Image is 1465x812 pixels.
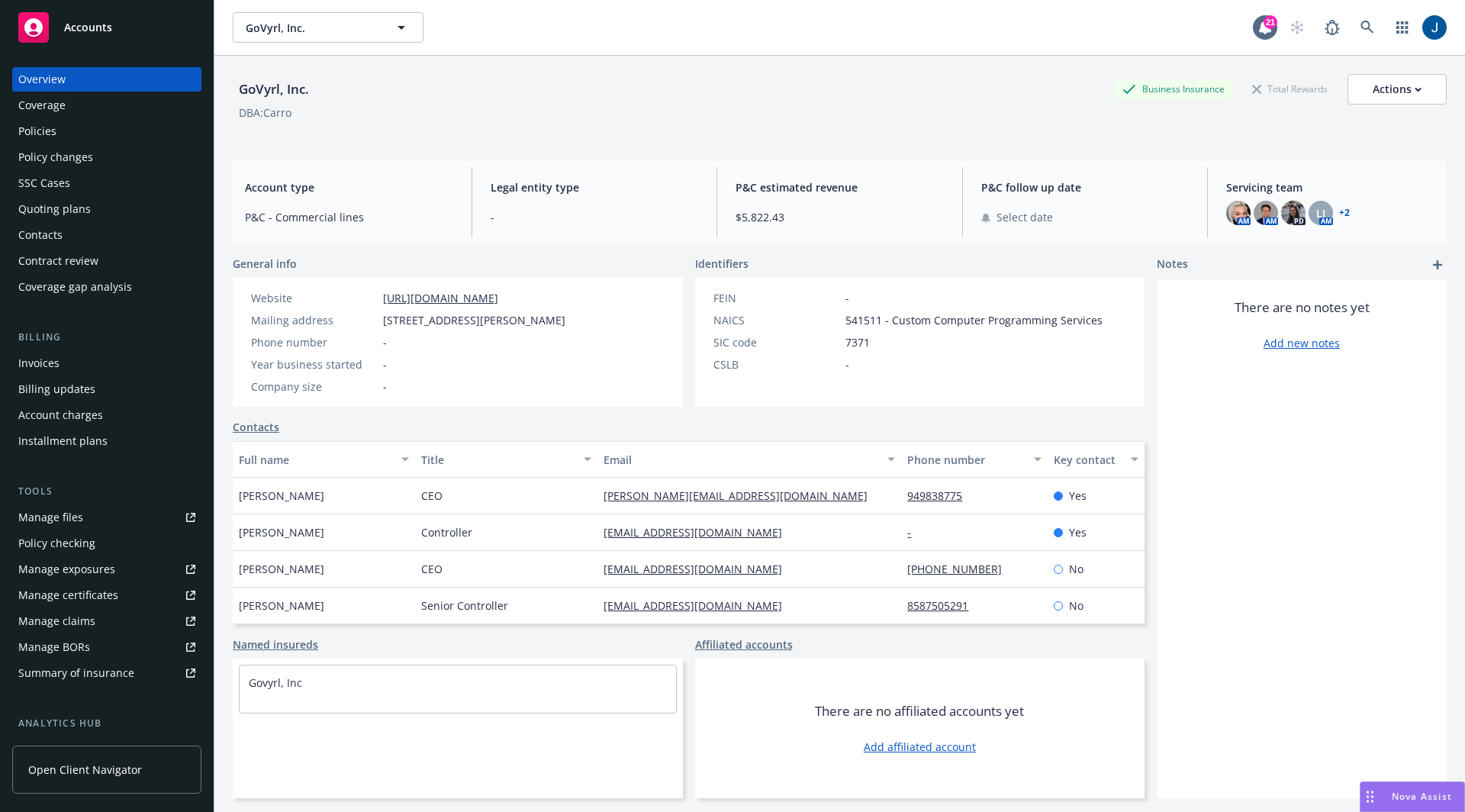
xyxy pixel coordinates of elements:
[1054,452,1122,468] div: Key contact
[907,525,923,540] a: -
[18,583,118,607] div: Manage certificates
[845,334,870,350] span: 7371
[18,635,90,659] div: Manage BORs
[239,524,324,540] span: [PERSON_NAME]
[12,275,201,299] a: Coverage gap analysis
[907,562,1014,576] a: [PHONE_NUMBER]
[233,79,315,99] div: GoVyrl, Inc.
[18,531,95,556] div: Policy checking
[604,452,878,468] div: Email
[1254,201,1278,225] img: photo
[12,67,201,92] a: Overview
[815,702,1024,720] span: There are no affiliated accounts yet
[18,661,134,685] div: Summary of insurance
[713,290,839,306] div: FEIN
[1387,12,1418,43] a: Switch app
[1264,335,1340,351] a: Add new notes
[1264,15,1277,29] div: 21
[415,441,597,478] button: Title
[18,197,91,221] div: Quoting plans
[713,312,839,328] div: NAICS
[1373,75,1422,104] div: Actions
[1339,208,1350,217] a: +2
[736,179,944,195] span: P&C estimated revenue
[491,209,699,225] span: -
[604,525,794,540] a: [EMAIL_ADDRESS][DOMAIN_NAME]
[12,484,201,499] div: Tools
[245,179,453,195] span: Account type
[1226,201,1251,225] img: photo
[239,488,324,504] span: [PERSON_NAME]
[239,598,324,614] span: [PERSON_NAME]
[12,249,201,273] a: Contract review
[1316,205,1325,221] span: LI
[597,441,901,478] button: Email
[713,334,839,350] div: SIC code
[997,209,1053,225] span: Select date
[18,377,95,401] div: Billing updates
[695,256,749,272] span: Identifiers
[604,598,794,613] a: [EMAIL_ADDRESS][DOMAIN_NAME]
[12,145,201,169] a: Policy changes
[18,249,98,273] div: Contract review
[736,209,944,225] span: $5,822.43
[1352,12,1383,43] a: Search
[1069,561,1083,577] span: No
[18,171,70,195] div: SSC Cases
[383,356,387,372] span: -
[1422,15,1447,40] img: photo
[1069,598,1083,614] span: No
[233,636,318,652] a: Named insureds
[12,171,201,195] a: SSC Cases
[907,598,980,613] a: 8587505291
[18,275,132,299] div: Coverage gap analysis
[383,312,565,328] span: [STREET_ADDRESS][PERSON_NAME]
[12,351,201,375] a: Invoices
[1235,298,1370,317] span: There are no notes yet
[864,739,976,755] a: Add affiliated account
[383,291,498,305] a: [URL][DOMAIN_NAME]
[12,119,201,143] a: Policies
[12,377,201,401] a: Billing updates
[18,403,103,427] div: Account charges
[383,334,387,350] span: -
[18,429,108,453] div: Installment plans
[251,356,377,372] div: Year business started
[18,505,83,530] div: Manage files
[421,524,472,540] span: Controller
[845,356,849,372] span: -
[421,598,508,614] span: Senior Controller
[12,661,201,685] a: Summary of insurance
[981,179,1190,195] span: P&C follow up date
[1360,781,1465,812] button: Nova Assist
[604,562,794,576] a: [EMAIL_ADDRESS][DOMAIN_NAME]
[491,179,699,195] span: Legal entity type
[1347,74,1447,105] button: Actions
[12,330,201,345] div: Billing
[901,441,1047,478] button: Phone number
[713,356,839,372] div: CSLB
[1157,256,1188,274] span: Notes
[251,334,377,350] div: Phone number
[907,452,1024,468] div: Phone number
[12,197,201,221] a: Quoting plans
[1392,790,1452,803] span: Nova Assist
[1048,441,1145,478] button: Key contact
[64,21,112,34] span: Accounts
[239,105,291,121] div: DBA: Carro
[18,119,56,143] div: Policies
[1360,782,1380,811] div: Drag to move
[12,609,201,633] a: Manage claims
[12,223,201,247] a: Contacts
[233,419,279,435] a: Contacts
[239,452,392,468] div: Full name
[421,561,443,577] span: CEO
[1282,12,1312,43] a: Start snowing
[12,557,201,582] a: Manage exposures
[12,429,201,453] a: Installment plans
[12,716,201,731] div: Analytics hub
[1069,524,1087,540] span: Yes
[604,488,880,503] a: [PERSON_NAME][EMAIL_ADDRESS][DOMAIN_NAME]
[18,557,115,582] div: Manage exposures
